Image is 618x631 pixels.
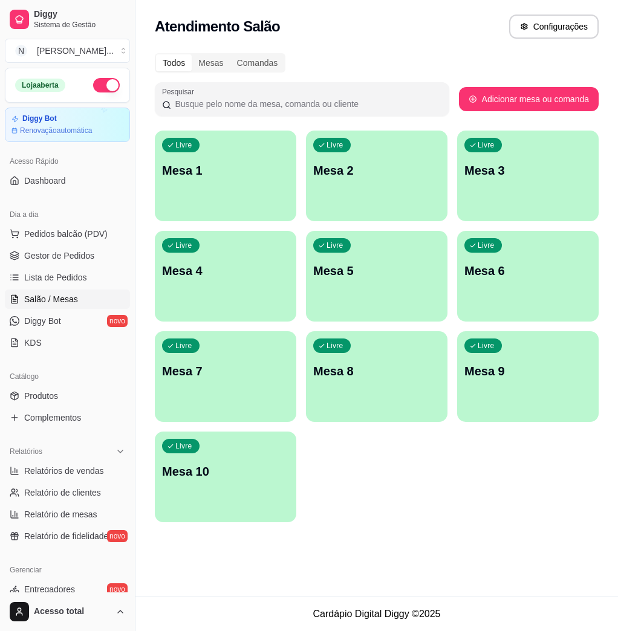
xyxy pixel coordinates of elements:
[171,98,441,110] input: Pesquisar
[457,331,599,422] button: LivreMesa 9
[24,271,87,283] span: Lista de Pedidos
[5,461,130,481] a: Relatórios de vendas
[15,79,65,92] div: Loja aberta
[457,231,599,322] button: LivreMesa 6
[5,580,130,599] a: Entregadoresnovo
[10,447,42,456] span: Relatórios
[5,560,130,580] div: Gerenciar
[464,363,591,380] p: Mesa 9
[24,228,108,240] span: Pedidos balcão (PDV)
[15,45,27,57] span: N
[306,231,447,322] button: LivreMesa 5
[464,262,591,279] p: Mesa 6
[5,483,130,502] a: Relatório de clientes
[24,250,94,262] span: Gestor de Pedidos
[5,408,130,427] a: Complementos
[24,337,42,349] span: KDS
[509,15,599,39] button: Configurações
[5,108,130,142] a: Diggy BotRenovaçãoautomática
[306,331,447,422] button: LivreMesa 8
[464,162,591,179] p: Mesa 3
[162,262,289,279] p: Mesa 4
[478,341,495,351] p: Livre
[459,87,599,111] button: Adicionar mesa ou comanda
[5,152,130,171] div: Acesso Rápido
[155,131,296,221] button: LivreMesa 1
[155,331,296,422] button: LivreMesa 7
[5,367,130,386] div: Catálogo
[155,231,296,322] button: LivreMesa 4
[5,386,130,406] a: Produtos
[230,54,285,71] div: Comandas
[24,508,97,520] span: Relatório de mesas
[313,363,440,380] p: Mesa 8
[24,315,61,327] span: Diggy Bot
[478,241,495,250] p: Livre
[155,17,280,36] h2: Atendimento Salão
[22,114,57,123] article: Diggy Bot
[155,432,296,522] button: LivreMesa 10
[327,241,343,250] p: Livre
[24,412,81,424] span: Complementos
[306,131,447,221] button: LivreMesa 2
[37,45,114,57] div: [PERSON_NAME] ...
[24,175,66,187] span: Dashboard
[5,311,130,331] a: Diggy Botnovo
[5,290,130,309] a: Salão / Mesas
[93,78,120,92] button: Alterar Status
[327,140,343,150] p: Livre
[5,526,130,546] a: Relatório de fidelidadenovo
[5,597,130,626] button: Acesso total
[34,9,125,20] span: Diggy
[478,140,495,150] p: Livre
[162,363,289,380] p: Mesa 7
[457,131,599,221] button: LivreMesa 3
[24,465,104,477] span: Relatórios de vendas
[5,5,130,34] a: DiggySistema de Gestão
[162,162,289,179] p: Mesa 1
[175,341,192,351] p: Livre
[327,341,343,351] p: Livre
[34,20,125,30] span: Sistema de Gestão
[5,39,130,63] button: Select a team
[162,463,289,480] p: Mesa 10
[24,487,101,499] span: Relatório de clientes
[24,530,108,542] span: Relatório de fidelidade
[24,293,78,305] span: Salão / Mesas
[192,54,230,71] div: Mesas
[175,140,192,150] p: Livre
[34,606,111,617] span: Acesso total
[24,390,58,402] span: Produtos
[313,162,440,179] p: Mesa 2
[5,205,130,224] div: Dia a dia
[24,583,75,595] span: Entregadores
[5,171,130,190] a: Dashboard
[175,441,192,451] p: Livre
[5,333,130,352] a: KDS
[156,54,192,71] div: Todos
[5,505,130,524] a: Relatório de mesas
[5,268,130,287] a: Lista de Pedidos
[5,224,130,244] button: Pedidos balcão (PDV)
[135,597,618,631] footer: Cardápio Digital Diggy © 2025
[162,86,198,97] label: Pesquisar
[175,241,192,250] p: Livre
[20,126,92,135] article: Renovação automática
[5,246,130,265] a: Gestor de Pedidos
[313,262,440,279] p: Mesa 5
